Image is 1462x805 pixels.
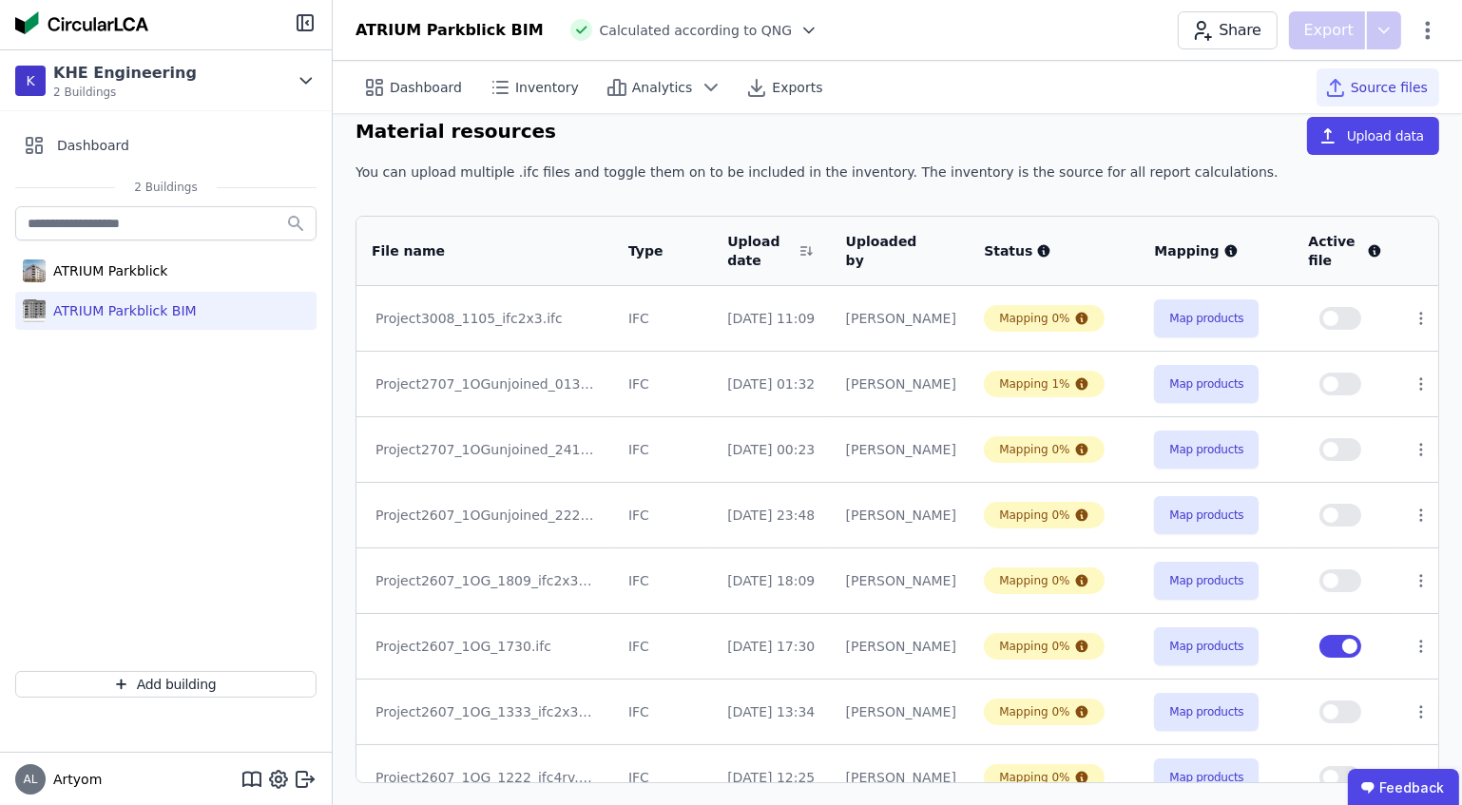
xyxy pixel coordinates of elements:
div: ATRIUM Parkblick BIM [46,301,197,320]
div: Mapping 0% [999,508,1069,523]
div: IFC [628,374,697,393]
div: Active file [1308,232,1381,270]
div: Mapping [1154,241,1278,260]
button: Map products [1154,299,1259,337]
span: Analytics [632,78,693,97]
div: Mapping 0% [999,639,1069,654]
div: IFC [628,768,697,787]
div: Mapping 0% [999,704,1069,719]
div: Project2607_1OGunjoined_2227.ifc [375,506,594,525]
button: Map products [1154,365,1259,403]
div: Project2707_1OGunjoined_0130.ifc [375,374,594,393]
button: Map products [1154,431,1259,469]
div: Mapping 0% [999,442,1069,457]
button: Map products [1154,758,1259,796]
div: You can upload multiple .ifc files and toggle them on to be included in the inventory. The invent... [356,163,1439,197]
div: [PERSON_NAME] [846,637,954,656]
span: Dashboard [57,136,129,155]
div: IFC [628,506,697,525]
div: [DATE] 17:30 [727,637,815,656]
div: Mapping 0% [999,770,1069,785]
h6: Material resources [356,117,556,147]
img: ATRIUM Parkblick [23,256,46,286]
div: [DATE] 01:32 [727,374,815,393]
span: Dashboard [390,78,462,97]
div: [PERSON_NAME] [846,702,954,721]
div: ATRIUM Parkblick [46,261,167,280]
div: [PERSON_NAME] [846,571,954,590]
img: ATRIUM Parkblick BIM [23,296,46,326]
div: ATRIUM Parkblick BIM [356,19,544,42]
div: [DATE] 18:09 [727,571,815,590]
div: [PERSON_NAME] [846,374,954,393]
button: Share [1178,11,1277,49]
button: Map products [1154,562,1259,600]
div: Uploaded by [846,232,932,270]
div: [PERSON_NAME] [846,309,954,328]
div: Project2607_1OG_1222_ifc4rv.ifc [375,768,594,787]
div: [PERSON_NAME] [846,768,954,787]
div: IFC [628,637,697,656]
div: [PERSON_NAME] [846,440,954,459]
div: Project2607_1OG_1809_ifc2x3.ifc [375,571,594,590]
div: IFC [628,440,697,459]
div: Project2707_1OGunjoined_2410.ifc [375,440,594,459]
span: 2 Buildings [115,180,216,195]
div: Project2607_1OG_1730.ifc [375,637,594,656]
p: Export [1304,19,1357,42]
div: [DATE] 13:34 [727,702,815,721]
span: Calculated according to QNG [600,21,793,40]
button: Map products [1154,496,1259,534]
div: [DATE] 11:09 [727,309,815,328]
div: Type [628,241,674,260]
span: Inventory [515,78,579,97]
div: KHE Engineering [53,62,197,85]
span: Exports [772,78,822,97]
div: IFC [628,702,697,721]
div: Status [984,241,1124,260]
span: AL [24,774,38,785]
div: Mapping 0% [999,311,1069,326]
div: Mapping 0% [999,573,1069,588]
span: Artyom [46,770,102,789]
img: Concular [15,11,148,34]
button: Map products [1154,627,1259,665]
div: [PERSON_NAME] [846,506,954,525]
div: K [15,66,46,96]
div: Project2607_1OG_1333_ifc2x3.ifc [375,702,594,721]
button: Map products [1154,693,1259,731]
div: Project3008_1105_ifc2x3.ifc [375,309,594,328]
div: IFC [628,571,697,590]
div: [DATE] 23:48 [727,506,815,525]
button: Upload data [1307,117,1439,155]
button: Add building [15,671,317,698]
span: 2 Buildings [53,85,197,100]
div: IFC [628,309,697,328]
div: [DATE] 12:25 [727,768,815,787]
span: Source files [1351,78,1428,97]
div: Upload date [727,232,792,270]
div: [DATE] 00:23 [727,440,815,459]
div: Mapping 1% [999,376,1069,392]
div: File name [372,241,574,260]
